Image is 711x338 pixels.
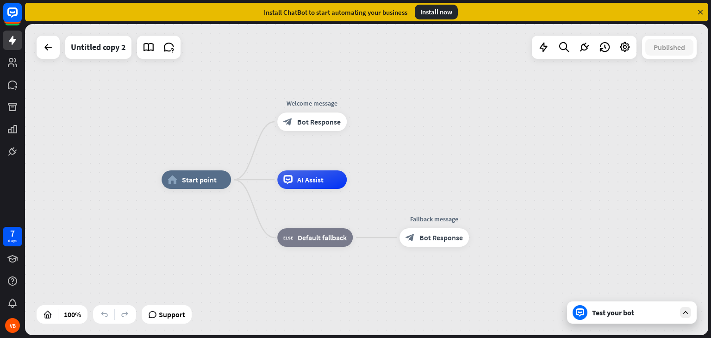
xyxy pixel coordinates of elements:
button: Published [645,39,693,56]
i: block_fallback [283,233,293,242]
i: home_2 [168,175,177,184]
a: 7 days [3,227,22,246]
i: block_bot_response [405,233,415,242]
span: AI Assist [297,175,324,184]
div: Install ChatBot to start automating your business [264,8,407,17]
i: block_bot_response [283,117,293,126]
div: Welcome message [270,99,354,108]
span: Support [159,307,185,322]
div: 100% [61,307,84,322]
span: Bot Response [297,117,341,126]
div: days [8,238,17,244]
span: Default fallback [298,233,347,242]
div: Fallback message [393,214,476,224]
span: Bot Response [419,233,463,242]
span: Start point [182,175,217,184]
button: Open LiveChat chat widget [7,4,35,31]
div: 7 [10,229,15,238]
div: Test your bot [592,308,675,317]
div: VB [5,318,20,333]
div: Install now [415,5,458,19]
div: Untitled copy 2 [71,36,126,59]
